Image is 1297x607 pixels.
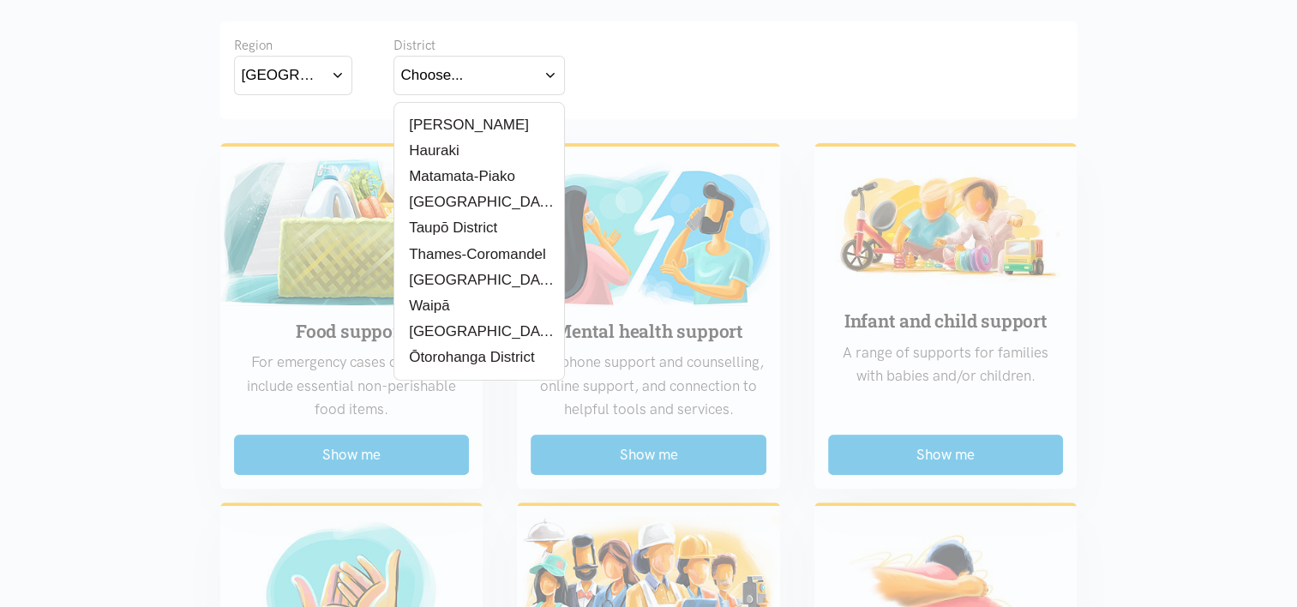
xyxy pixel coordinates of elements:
[401,165,515,187] label: Matamata-Piako
[393,56,565,94] button: Choose...
[401,346,535,368] label: Ōtorohanga District
[401,217,498,238] label: Taupō District
[401,63,464,87] div: Choose...
[401,191,557,213] label: [GEOGRAPHIC_DATA]
[234,35,352,56] div: Region
[401,295,453,316] label: Waipā
[401,114,529,135] label: [PERSON_NAME]
[401,321,557,342] label: [GEOGRAPHIC_DATA]
[401,140,459,161] label: Hauraki
[234,56,352,94] button: [GEOGRAPHIC_DATA]
[401,243,546,265] label: Thames-Coromandel
[242,63,324,87] div: [GEOGRAPHIC_DATA]
[393,35,565,56] div: District
[401,269,557,291] label: [GEOGRAPHIC_DATA]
